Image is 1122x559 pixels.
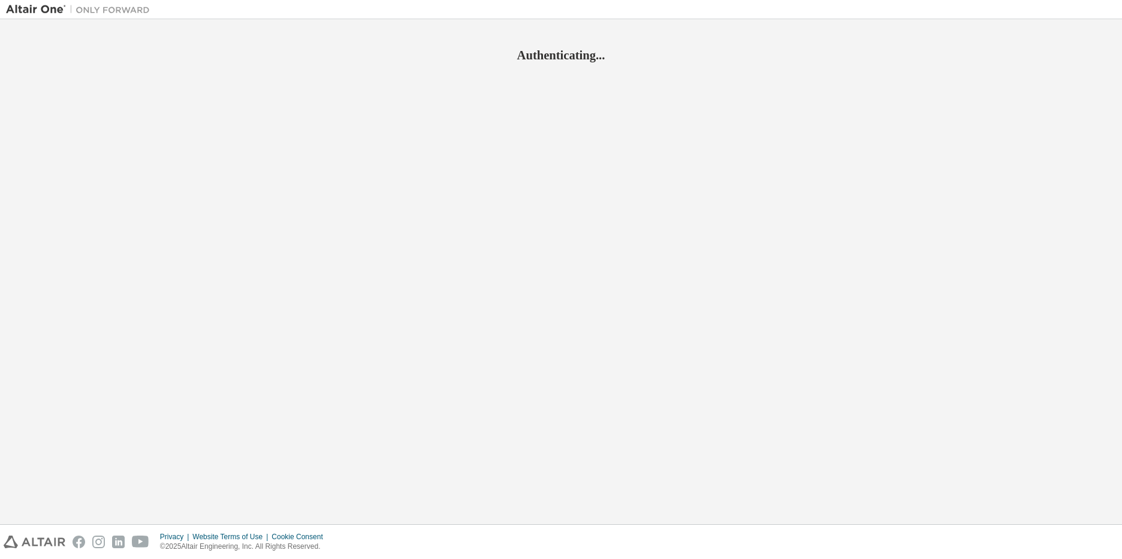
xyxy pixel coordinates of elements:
img: instagram.svg [92,536,105,548]
img: altair_logo.svg [4,536,65,548]
div: Cookie Consent [272,532,330,542]
div: Privacy [160,532,192,542]
img: linkedin.svg [112,536,125,548]
div: Website Terms of Use [192,532,272,542]
img: Altair One [6,4,156,16]
img: facebook.svg [73,536,85,548]
img: youtube.svg [132,536,149,548]
p: © 2025 Altair Engineering, Inc. All Rights Reserved. [160,542,330,552]
h2: Authenticating... [6,47,1116,63]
